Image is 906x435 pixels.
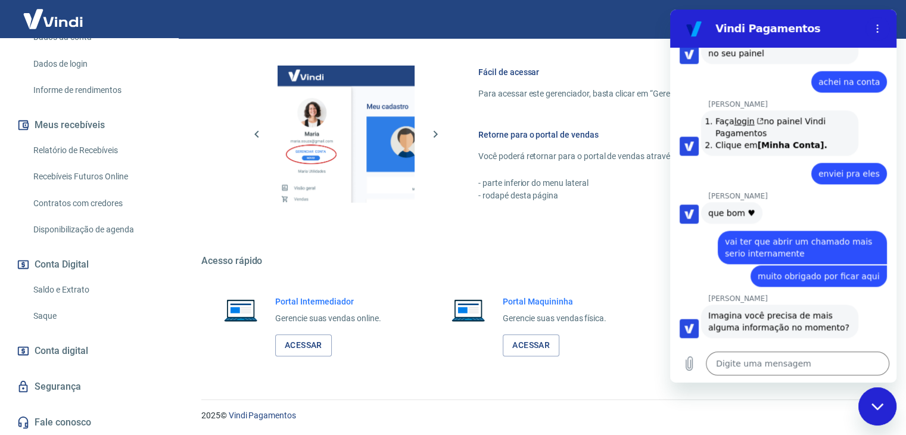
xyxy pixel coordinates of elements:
[503,296,606,307] h6: Portal Maquininha
[478,177,849,189] p: - parte inferior do menu lateral
[478,150,849,163] p: Você poderá retornar para o portal de vendas através das seguintes maneiras:
[278,66,415,203] img: Imagem da dashboard mostrando o botão de gerenciar conta na sidebar no lado esquerdo
[670,10,896,383] iframe: Janela de mensagens
[29,304,164,328] a: Saque
[275,312,381,325] p: Gerencie suas vendas online.
[275,296,381,307] h6: Portal Intermediador
[443,296,493,324] img: Imagem de um notebook aberto
[14,338,164,364] a: Conta digital
[29,278,164,302] a: Saldo e Extrato
[201,409,877,422] p: 2025 ©
[29,52,164,76] a: Dados de login
[503,312,606,325] p: Gerencie suas vendas física.
[201,255,877,267] h5: Acesso rápido
[35,343,88,359] span: Conta digital
[229,411,296,420] a: Vindi Pagamentos
[216,296,266,324] img: Imagem de um notebook aberto
[29,138,164,163] a: Relatório de Recebíveis
[29,218,164,242] a: Disponibilização de agenda
[849,8,892,30] button: Sair
[478,129,849,141] h6: Retorne para o portal de vendas
[858,387,896,425] iframe: Botão para abrir a janela de mensagens, conversa em andamento
[14,1,92,37] img: Vindi
[275,334,332,356] a: Acessar
[478,189,849,202] p: - rodapé desta página
[503,334,559,356] a: Acessar
[478,88,849,100] p: Para acessar este gerenciador, basta clicar em “Gerenciar conta” no menu lateral do portal de ven...
[478,66,849,78] h6: Fácil de acessar
[29,164,164,189] a: Recebíveis Futuros Online
[29,78,164,102] a: Informe de rendimentos
[14,112,164,138] button: Meus recebíveis
[14,374,164,400] a: Segurança
[14,251,164,278] button: Conta Digital
[29,191,164,216] a: Contratos com credores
